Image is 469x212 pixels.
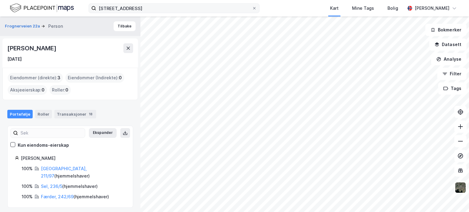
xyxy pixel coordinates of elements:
[35,110,52,118] div: Roller
[455,182,466,193] img: 9k=
[387,5,398,12] div: Bolig
[7,110,33,118] div: Portefølje
[330,5,339,12] div: Kart
[7,56,22,63] div: [DATE]
[5,23,41,29] button: Frognerveien 22a
[41,184,62,189] a: Sel, 236/5
[8,85,47,95] div: Aksjeeierskap :
[437,68,467,80] button: Filter
[21,155,125,162] div: [PERSON_NAME]
[65,86,68,94] span: 0
[8,73,63,83] div: Eiendommer (direkte) :
[54,110,96,118] div: Transaksjoner
[438,183,469,212] div: Kontrollprogram for chat
[48,23,63,30] div: Person
[431,53,467,65] button: Analyse
[42,86,45,94] span: 0
[22,183,33,190] div: 100%
[57,74,60,81] span: 3
[18,128,85,138] input: Søk
[22,165,33,172] div: 100%
[49,85,71,95] div: Roller :
[352,5,374,12] div: Mine Tags
[22,193,33,200] div: 100%
[7,43,57,53] div: [PERSON_NAME]
[415,5,449,12] div: [PERSON_NAME]
[438,183,469,212] iframe: Chat Widget
[10,3,74,13] img: logo.f888ab2527a4732fd821a326f86c7f29.svg
[41,166,87,178] a: [GEOGRAPHIC_DATA], 211/97
[119,74,122,81] span: 0
[41,193,109,200] div: ( hjemmelshaver )
[65,73,124,83] div: Eiendommer (Indirekte) :
[89,128,117,138] button: Ekspander
[429,38,467,51] button: Datasett
[41,183,98,190] div: ( hjemmelshaver )
[88,111,94,117] div: 18
[425,24,467,36] button: Bokmerker
[438,82,467,95] button: Tags
[96,4,252,13] input: Søk på adresse, matrikkel, gårdeiere, leietakere eller personer
[41,194,74,199] a: Færder, 242/69
[41,165,125,180] div: ( hjemmelshaver )
[18,142,69,149] div: Kun eiendoms-eierskap
[114,21,136,31] button: Tilbake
